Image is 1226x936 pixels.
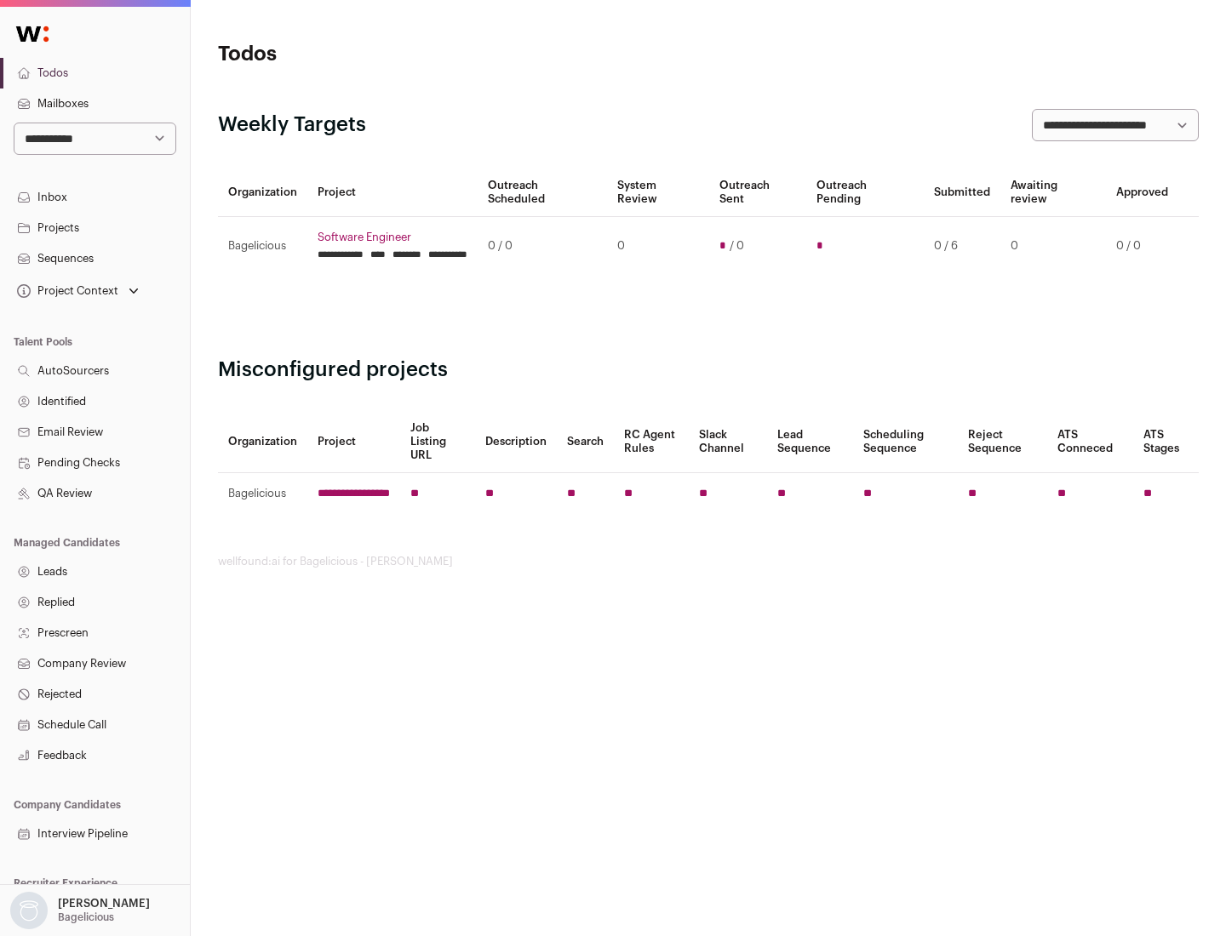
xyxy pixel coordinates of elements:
th: Job Listing URL [400,411,475,473]
th: Approved [1106,168,1178,217]
img: Wellfound [7,17,58,51]
h2: Weekly Targets [218,111,366,139]
h1: Todos [218,41,545,68]
th: Description [475,411,557,473]
th: Outreach Pending [806,168,923,217]
th: Lead Sequence [767,411,853,473]
th: ATS Conneced [1047,411,1132,473]
th: Scheduling Sequence [853,411,958,473]
th: ATS Stages [1133,411,1199,473]
td: 0 / 6 [924,217,1000,276]
td: 0 [607,217,708,276]
img: nopic.png [10,892,48,929]
footer: wellfound:ai for Bagelicious - [PERSON_NAME] [218,555,1199,568]
th: Awaiting review [1000,168,1106,217]
th: Submitted [924,168,1000,217]
th: Organization [218,411,307,473]
th: Project [307,411,400,473]
h2: Misconfigured projects [218,357,1199,384]
th: Slack Channel [689,411,767,473]
th: Organization [218,168,307,217]
span: / 0 [730,239,744,253]
div: Project Context [14,284,118,298]
th: Search [557,411,614,473]
a: Software Engineer [318,231,467,244]
th: Reject Sequence [958,411,1048,473]
th: Outreach Sent [709,168,807,217]
td: 0 [1000,217,1106,276]
td: Bagelicious [218,473,307,515]
th: RC Agent Rules [614,411,688,473]
td: 0 / 0 [1106,217,1178,276]
p: Bagelicious [58,910,114,924]
th: Project [307,168,478,217]
th: Outreach Scheduled [478,168,607,217]
td: 0 / 0 [478,217,607,276]
th: System Review [607,168,708,217]
button: Open dropdown [14,279,142,303]
p: [PERSON_NAME] [58,897,150,910]
button: Open dropdown [7,892,153,929]
td: Bagelicious [218,217,307,276]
